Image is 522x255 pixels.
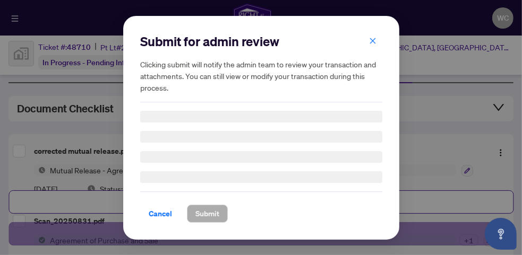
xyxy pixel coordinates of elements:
span: Cancel [149,205,172,222]
button: Open asap [485,218,517,250]
button: Submit [187,205,228,223]
button: Cancel [140,205,181,223]
h5: Clicking submit will notify the admin team to review your transaction and attachments. You can st... [140,58,382,93]
span: close [369,37,376,44]
h2: Submit for admin review [140,33,382,50]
